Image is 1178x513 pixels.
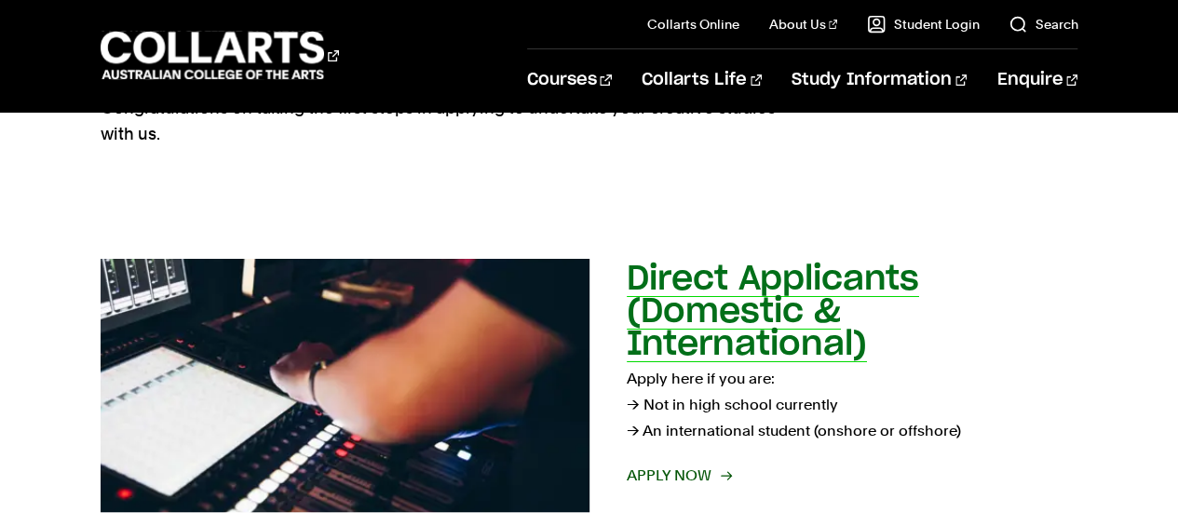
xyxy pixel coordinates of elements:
a: Search [1009,15,1077,34]
p: Apply here if you are: → Not in high school currently → An international student (onshore or offs... [627,366,1078,444]
a: Courses [527,49,612,111]
a: Enquire [996,49,1077,111]
a: Collarts Online [647,15,739,34]
a: Direct Applicants (Domestic & International) Apply here if you are:→ Not in high school currently... [101,259,1078,512]
a: Collarts Life [642,49,762,111]
a: Study Information [792,49,967,111]
h2: Direct Applicants (Domestic & International) [627,263,919,361]
span: Apply now [627,463,730,489]
a: Student Login [867,15,979,34]
div: Go to homepage [101,29,339,82]
a: About Us [769,15,838,34]
p: Congratulations on taking the first steps in applying to undertake your creative studies with us. [101,95,780,147]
